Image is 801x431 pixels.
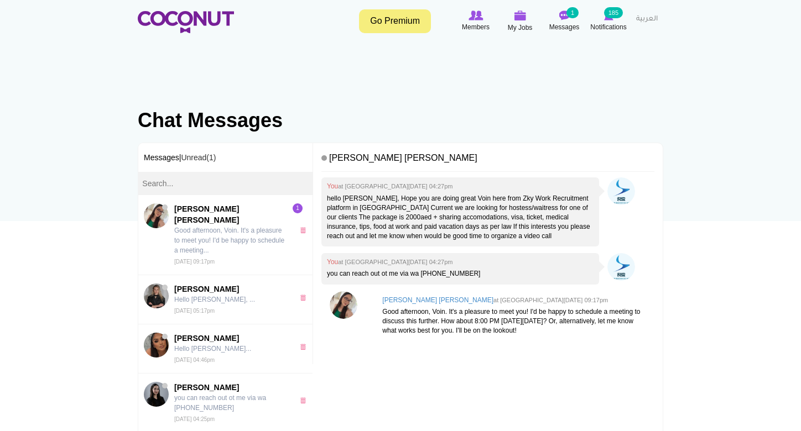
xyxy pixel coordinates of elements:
[631,8,663,30] a: العربية
[138,172,313,195] input: Search...
[174,295,288,304] p: Hello [PERSON_NAME], ...
[174,203,288,225] span: [PERSON_NAME] [PERSON_NAME]
[514,10,526,20] img: My Jobs
[359,9,431,33] a: Go Premium
[138,195,313,275] a: Maria Cecilia Barbery Claure[PERSON_NAME] [PERSON_NAME] Good afternoon, Voin. It's a pleasure to ...
[144,203,169,228] img: Maria Cecilia Barbery Claure
[174,283,288,295] span: [PERSON_NAME]
[549,22,580,33] span: Messages
[327,259,594,266] h4: You
[508,22,533,33] span: My Jobs
[566,7,579,18] small: 1
[321,149,654,172] h4: [PERSON_NAME] [PERSON_NAME]
[586,8,631,34] a: Notifications Notifications 185
[174,225,288,255] p: Good afternoon, Voin. It's a pleasure to meet you! I'd be happy to schedule a meeting...
[382,307,649,335] p: Good afternoon, Voin. It's a pleasure to meet you! I'd be happy to schedule a meeting to discuss ...
[174,357,215,363] small: [DATE] 04:46pm
[174,308,215,314] small: [DATE] 05:17pm
[604,10,613,20] img: Notifications
[604,7,623,18] small: 185
[590,22,626,33] span: Notifications
[138,324,313,374] a: Lara Fonseca Petito[PERSON_NAME] Hello [PERSON_NAME]... [DATE] 04:46pm
[138,109,663,132] h1: Chat Messages
[174,382,288,393] span: [PERSON_NAME]
[300,295,309,301] a: x
[498,8,542,34] a: My Jobs My Jobs
[174,344,288,354] p: Hello [PERSON_NAME]...
[144,283,169,308] img: Klaudia Bąk
[454,8,498,34] a: Browse Members Members
[181,153,216,162] a: Unread(1)
[174,393,288,413] p: you can reach out ot me via wa [PHONE_NUMBER]
[174,259,215,265] small: [DATE] 09:17pm
[338,259,452,265] small: at [GEOGRAPHIC_DATA][DATE] 04:27pm
[382,297,649,304] h4: [PERSON_NAME] [PERSON_NAME]
[542,8,586,34] a: Messages Messages 1
[493,297,608,303] small: at [GEOGRAPHIC_DATA][DATE] 09:17pm
[138,275,313,324] a: Klaudia Bąk[PERSON_NAME] Hello [PERSON_NAME], ... [DATE] 05:17pm
[144,333,169,358] img: Lara Fonseca Petito
[327,194,594,241] p: hello [PERSON_NAME], Hope you are doing great Voin here from Zky Work Recruitment platform in [GE...
[144,382,169,407] img: Lauren Medina
[174,416,215,422] small: [DATE] 04:25pm
[138,143,313,172] h3: Messages
[559,10,570,20] img: Messages
[462,22,490,33] span: Members
[179,153,216,162] span: |
[293,203,303,213] span: 1
[300,227,309,233] a: x
[327,269,594,278] p: you can reach out ot me via wa [PHONE_NUMBER]
[469,10,483,20] img: Browse Members
[300,344,309,350] a: x
[338,183,452,190] small: at [GEOGRAPHIC_DATA][DATE] 04:27pm
[138,11,234,33] img: Home
[327,183,594,190] h4: You
[174,333,288,344] span: [PERSON_NAME]
[300,397,309,403] a: x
